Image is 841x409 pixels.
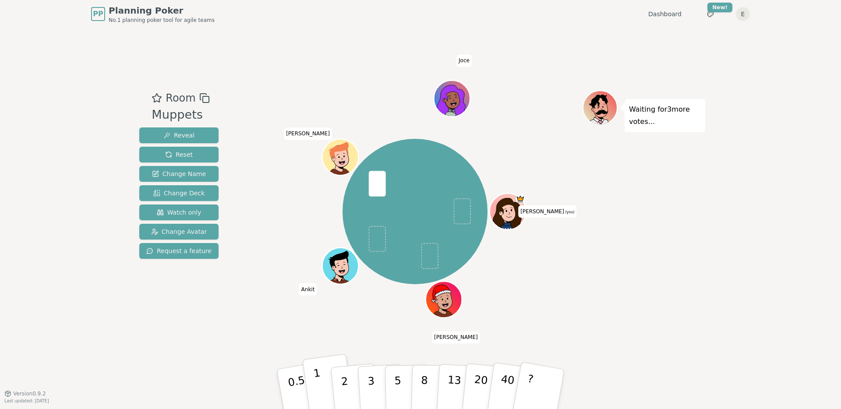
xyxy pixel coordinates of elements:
span: No.1 planning poker tool for agile teams [109,17,215,24]
span: Planning Poker [109,4,215,17]
button: E [736,7,750,21]
button: Click to change your avatar [491,194,525,229]
a: Dashboard [648,10,682,18]
span: (you) [564,210,575,214]
button: Change Name [139,166,219,182]
span: Reset [165,150,193,159]
span: Elise is the host [516,194,525,204]
button: Reveal [139,127,219,143]
span: Change Name [152,169,206,178]
button: Reset [139,147,219,162]
p: Waiting for 3 more votes... [629,103,701,128]
span: Click to change your name [284,127,332,140]
span: Click to change your name [456,54,472,67]
span: Click to change your name [518,205,576,218]
span: Version 0.9.2 [13,390,46,397]
button: Watch only [139,204,219,220]
div: Muppets [152,106,209,124]
span: Change Deck [153,189,205,197]
button: Add as favourite [152,90,162,106]
span: Click to change your name [299,283,317,295]
span: Request a feature [146,247,212,255]
button: Change Avatar [139,224,219,240]
span: Reveal [163,131,194,140]
button: Version0.9.2 [4,390,46,397]
span: Watch only [157,208,201,217]
span: Change Avatar [151,227,207,236]
span: Room [166,90,195,106]
span: PP [93,9,103,19]
button: Change Deck [139,185,219,201]
button: New! [703,6,718,22]
span: Click to change your name [432,331,480,343]
a: PPPlanning PokerNo.1 planning poker tool for agile teams [91,4,215,24]
span: Last updated: [DATE] [4,398,49,403]
div: New! [707,3,732,12]
button: Request a feature [139,243,219,259]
